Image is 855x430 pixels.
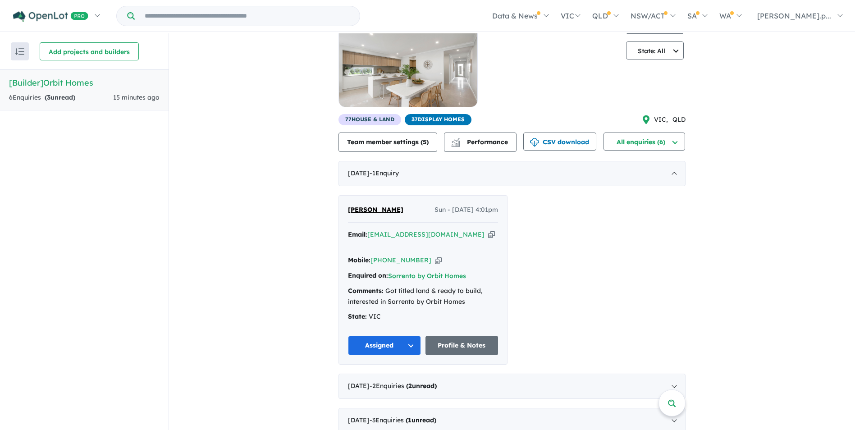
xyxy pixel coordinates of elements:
div: Got titled land & ready to build, interested in Sorrento by Orbit Homes [348,286,498,307]
span: 15 minutes ago [113,93,160,101]
button: Assigned [348,336,421,355]
div: VIC [348,311,498,322]
span: QLD [672,114,686,125]
span: - 1 Enquir y [370,169,399,177]
span: 3 [47,93,50,101]
div: [DATE] [338,374,686,399]
input: Try estate name, suburb, builder or developer [137,6,358,26]
button: Performance [444,133,517,152]
span: [PERSON_NAME] [348,206,403,214]
button: State: All [626,41,684,59]
strong: ( unread) [45,93,75,101]
button: CSV download [523,133,596,151]
span: Performance [453,138,508,146]
strong: Comments: [348,287,384,295]
span: 37 Display Homes [405,114,471,125]
img: bar-chart.svg [451,141,460,146]
span: VIC , [654,114,668,125]
button: Copy [488,230,495,239]
strong: Enquired on: [348,271,388,279]
strong: ( unread) [406,416,436,424]
img: sort.svg [15,48,24,55]
span: - 2 Enquir ies [370,382,437,390]
span: [PERSON_NAME].p... [757,11,831,20]
div: 6 Enquir ies [9,92,75,103]
img: Orbit Homes [339,32,477,107]
span: 1 [408,416,411,424]
img: download icon [530,138,539,147]
button: All enquiries (6) [604,133,685,151]
button: Add projects and builders [40,42,139,60]
h5: [Builder] Orbit Homes [9,77,160,89]
strong: ( unread) [406,382,437,390]
a: [EMAIL_ADDRESS][DOMAIN_NAME] [367,230,485,238]
button: Sorrento by Orbit Homes [388,271,466,281]
strong: Mobile: [348,256,370,264]
span: 77 House & Land [338,114,401,125]
span: Sun - [DATE] 4:01pm [434,205,498,215]
a: Profile & Notes [425,336,498,355]
a: [PERSON_NAME] [348,205,403,215]
div: [DATE] [338,161,686,186]
span: - 3 Enquir ies [370,416,436,424]
span: 5 [423,138,426,146]
button: Team member settings (5) [338,133,437,152]
img: line-chart.svg [452,138,460,143]
button: Copy [435,256,442,265]
a: Orbit HomesOrbit Homes [338,16,478,114]
a: Sorrento by Orbit Homes [388,272,466,280]
span: 2 [408,382,412,390]
strong: State: [348,312,367,320]
a: [PHONE_NUMBER] [370,256,431,264]
img: Openlot PRO Logo White [13,11,88,22]
strong: Email: [348,230,367,238]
